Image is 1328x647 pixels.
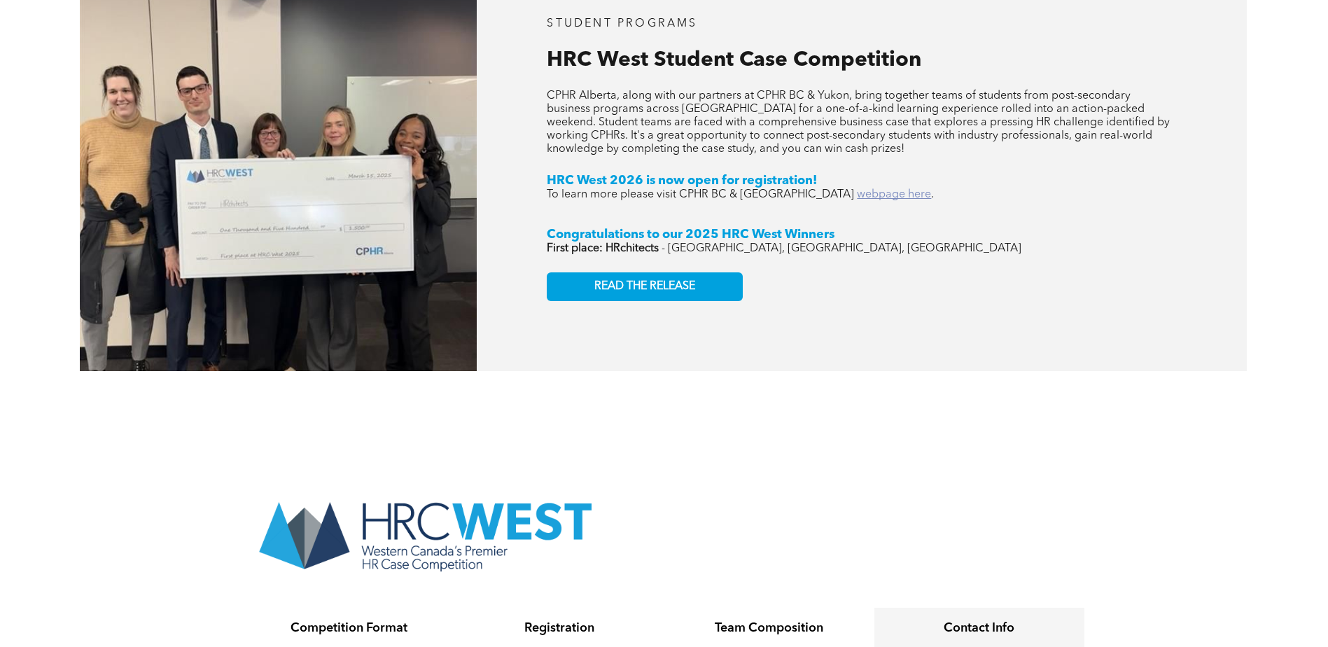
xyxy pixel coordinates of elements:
h4: Team Composition [677,620,862,636]
span: - [662,243,665,254]
span: [GEOGRAPHIC_DATA], [GEOGRAPHIC_DATA], [GEOGRAPHIC_DATA] [668,243,1021,254]
span: Congratulations to our 2025 HRC West Winners [547,228,834,241]
a: webpage here [857,189,931,200]
h4: Registration [467,620,652,636]
span: . [931,189,934,200]
h4: Competition Format [257,620,442,636]
span: STUDENT PROGRAMS [547,18,697,29]
img: The logo for hrc west western canada 's premier hr case competition [244,487,605,582]
strong: First place: HRchitects [547,243,659,254]
span: CPHR Alberta, along with our partners at CPHR BC & Yukon, bring together teams of students from p... [547,90,1170,155]
span: READ THE RELEASE [594,280,695,293]
span: To learn more please visit CPHR BC & [GEOGRAPHIC_DATA] [547,189,854,200]
span: HRC West 2026 is now open for registration! [547,174,817,187]
h4: Contact Info [887,620,1072,636]
span: HRC West Student Case Competition [547,50,921,71]
a: READ THE RELEASE [547,272,743,301]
